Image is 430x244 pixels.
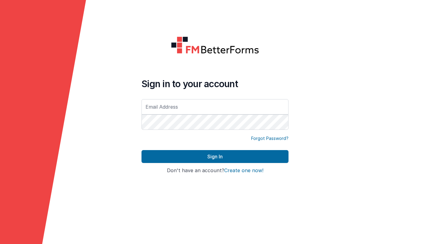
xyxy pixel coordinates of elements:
button: Create one now! [224,168,263,173]
h4: Sign in to your account [141,78,289,89]
button: Sign In [141,150,289,163]
input: Email Address [141,99,289,114]
h4: Don't have an account? [141,168,289,173]
a: Forgot Password? [251,135,289,141]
